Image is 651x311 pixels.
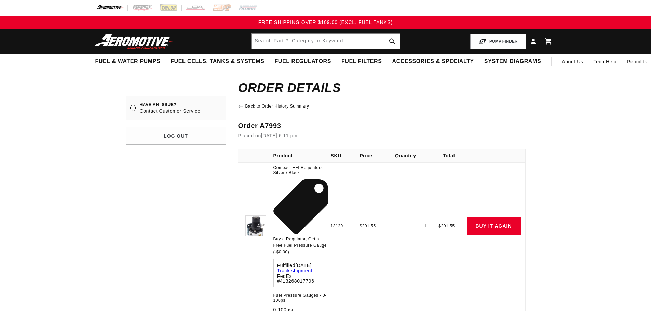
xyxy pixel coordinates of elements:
[273,165,328,176] a: Compact EFI Regulators - Silver / Black
[165,54,269,70] summary: Fuel Cells, Tanks & Systems
[392,58,474,65] span: Accessories & Specialty
[360,224,376,228] span: $201.55
[387,54,479,70] summary: Accessories & Specialty
[93,33,178,50] img: Aeromotive
[431,162,467,290] td: $201.55
[277,274,324,283] span: FedEx #413268017796
[140,102,201,108] div: HAVE AN ISSUE?
[470,34,526,49] button: PUMP FINDER
[274,58,331,65] span: Fuel Regulators
[360,149,395,162] th: Price
[126,127,226,145] a: Log out
[336,54,387,70] summary: Fuel Filters
[238,123,525,129] h2: Order A7993
[467,217,521,235] button: Buy it again
[140,108,201,115] a: Contact Customer Service
[484,58,541,65] span: System Diagrams
[431,149,467,162] th: Total
[273,179,328,256] ul: Discount
[277,268,313,273] a: Track shipment
[261,133,297,138] time: [DATE] 6:11 pm
[594,58,617,66] span: Tech Help
[277,263,324,268] span: Fulfilled
[341,58,382,65] span: Fuel Filters
[395,162,431,290] td: 1
[562,59,583,65] span: About Us
[479,54,546,70] summary: System Diagrams
[295,263,312,268] time: [DATE]
[331,162,360,290] td: 13129
[171,58,264,65] span: Fuel Cells, Tanks & Systems
[273,293,328,303] a: Fuel Pressure Gauges - 0-100psi
[395,149,431,162] th: Quantity
[269,54,336,70] summary: Fuel Regulators
[258,19,393,25] span: FREE SHIPPING OVER $109.00 (EXCL. FUEL TANKS)
[385,34,400,49] button: search button
[273,149,331,162] th: Product
[245,215,266,236] img: Compact EFI Regulators - Silver / Black
[588,54,622,70] summary: Tech Help
[238,83,525,94] h1: Order details
[627,58,647,66] span: Rebuilds
[331,149,360,162] th: SKU
[557,54,588,70] a: About Us
[95,58,161,65] span: Fuel & Water Pumps
[252,34,400,49] input: Search by Part Number, Category or Keyword
[238,132,525,139] p: Placed on
[90,54,166,70] summary: Fuel & Water Pumps
[238,103,525,109] a: Back to Order History Summary
[273,179,328,256] li: Buy a Regulator, Get a Free Fuel Pressure Gauge (-$0.00)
